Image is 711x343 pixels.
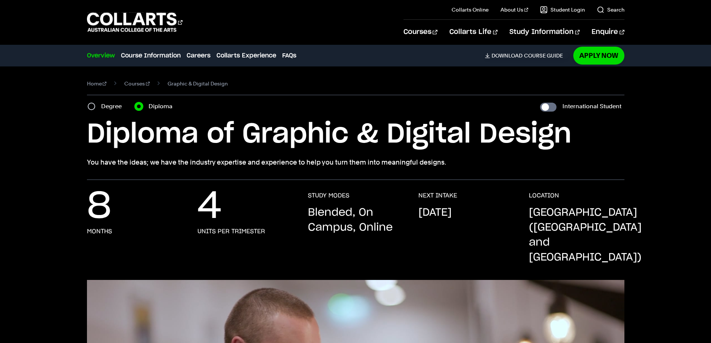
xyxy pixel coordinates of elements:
h3: NEXT INTAKE [418,192,457,199]
a: DownloadCourse Guide [485,52,569,59]
h3: units per trimester [197,228,265,235]
a: Courses [403,20,437,44]
a: Careers [187,51,211,60]
a: Search [597,6,624,13]
a: Study Information [509,20,580,44]
label: Degree [101,101,126,112]
a: Collarts Online [452,6,489,13]
p: You have the ideas; we have the industry expertise and experience to help you turn them into mean... [87,157,624,168]
a: Home [87,78,107,89]
label: Diploma [149,101,177,112]
p: Blended, On Campus, Online [308,205,403,235]
a: Overview [87,51,115,60]
div: Go to homepage [87,12,183,33]
p: [GEOGRAPHIC_DATA] ([GEOGRAPHIC_DATA] and [GEOGRAPHIC_DATA]) [529,205,642,265]
label: International Student [562,101,621,112]
h3: STUDY MODES [308,192,349,199]
a: Student Login [540,6,585,13]
a: Collarts Experience [216,51,276,60]
a: About Us [500,6,528,13]
a: FAQs [282,51,296,60]
a: Enquire [592,20,624,44]
p: 4 [197,192,222,222]
p: 8 [87,192,111,222]
a: Collarts Life [449,20,498,44]
h1: Diploma of Graphic & Digital Design [87,118,624,151]
a: Course Information [121,51,181,60]
h3: LOCATION [529,192,559,199]
a: Courses [124,78,150,89]
p: [DATE] [418,205,452,220]
a: Apply Now [573,47,624,64]
span: Graphic & Digital Design [168,78,228,89]
span: Download [492,52,523,59]
h3: months [87,228,112,235]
